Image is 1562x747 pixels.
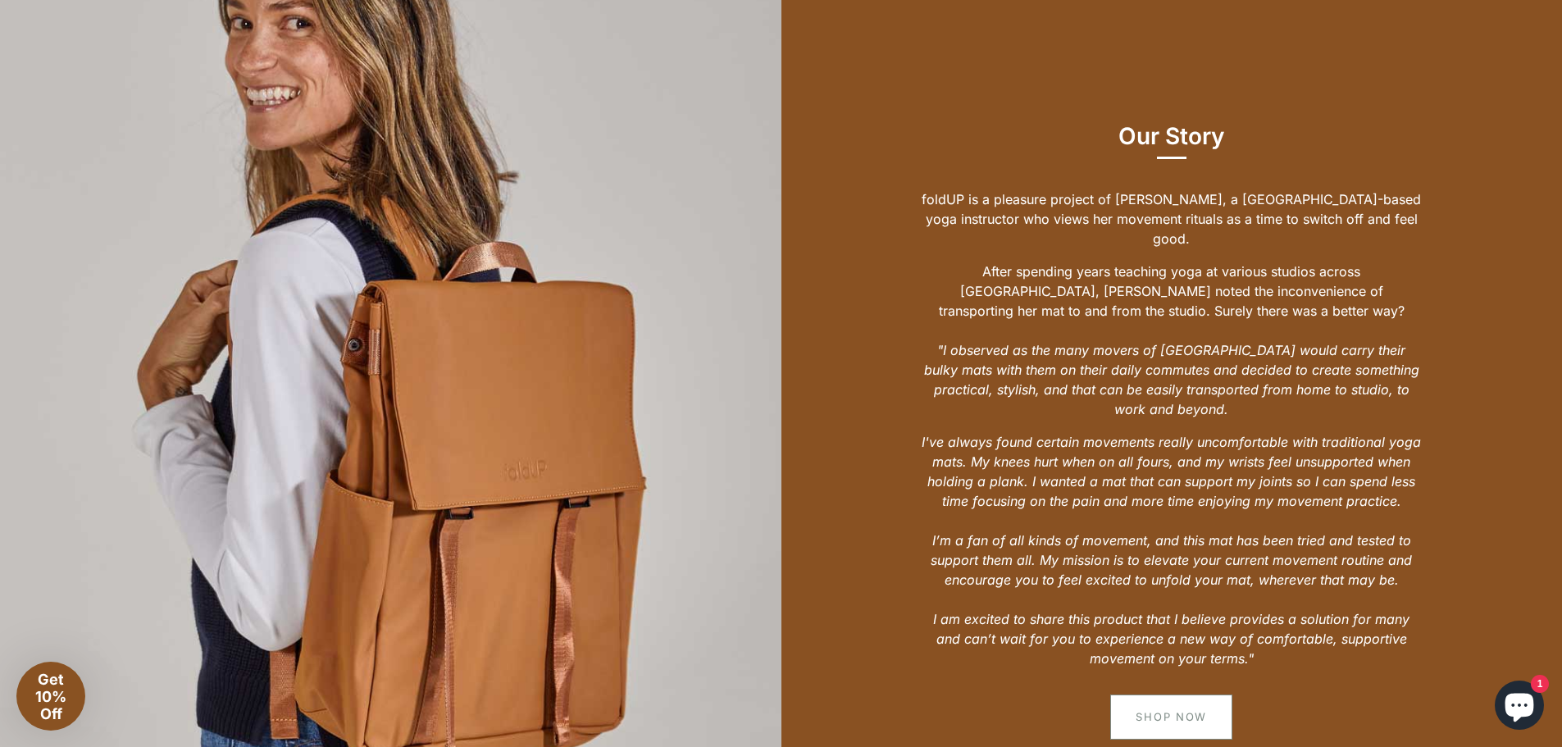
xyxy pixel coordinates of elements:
[922,189,1422,248] p: foldUP is a pleasure project of [PERSON_NAME], a [GEOGRAPHIC_DATA]-based yoga instructor who view...
[922,122,1422,159] h2: Our Story
[1490,681,1549,734] inbox-online-store-chat: Shopify online store chat
[1110,695,1232,739] a: Shop Now
[35,671,66,722] span: Get 10% Off
[16,662,85,731] div: Get 10% Off
[924,342,1419,417] em: "I observed as the many movers of [GEOGRAPHIC_DATA] would carry their bulky mats with them on the...
[922,434,1421,667] em: I've always found certain movements really uncomfortable with traditional yoga mats. My knees hur...
[922,262,1422,419] p: After spending years teaching yoga at various studios across [GEOGRAPHIC_DATA], [PERSON_NAME] not...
